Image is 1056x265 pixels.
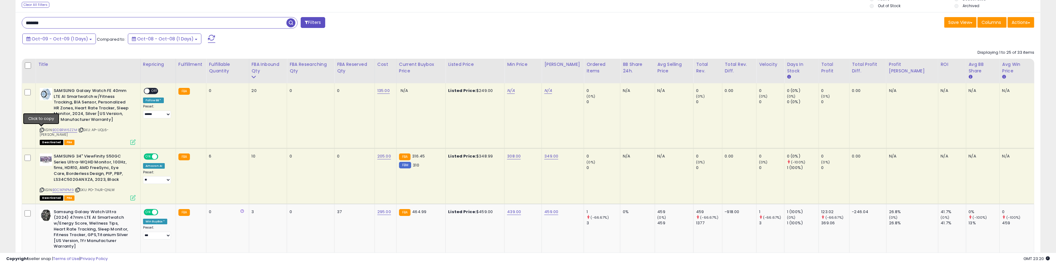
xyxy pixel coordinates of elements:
div: FBA inbound Qty [252,61,285,74]
label: Out of Stock [878,3,901,8]
div: 0 [759,88,784,94]
div: 3 [586,220,620,226]
span: Oct-08 - Oct-08 (1 Days) [137,36,194,42]
small: Avg Win Price. [1002,74,1006,80]
div: 1 (100%) [787,209,819,215]
span: Compared to: [97,36,125,42]
div: 3 [759,220,784,226]
b: SAMSUNG 34" ViewFinity S50GC Series Ultra-WQHD Monitor, 100Hz, 5ms, HDR10, AMD FreeSync, Eye Care... [54,153,129,184]
div: Amazon AI [143,163,165,169]
small: (-100%) [1006,215,1021,220]
div: 0 [586,165,620,171]
a: 135.00 [377,88,390,94]
small: Avg BB Share. [969,74,973,80]
div: $348.99 [448,153,500,159]
div: N/A [658,88,689,94]
div: 0 [586,99,620,105]
div: 26.8% [889,209,938,215]
div: Preset: [143,170,171,184]
strong: Copyright [6,256,29,262]
div: 0 [290,153,330,159]
small: FBA [178,153,190,160]
button: Filters [301,17,325,28]
div: Fulfillable Quantity [209,61,246,74]
div: 0 [759,99,784,105]
div: -246.04 [852,209,882,215]
small: (0%) [889,215,898,220]
button: Oct-08 - Oct-08 (1 Days) [128,34,201,44]
div: 26.8% [889,220,938,226]
div: $249.00 [448,88,500,94]
a: Terms of Use [53,256,79,262]
span: OFF [157,209,167,215]
small: FBA [178,88,190,95]
div: Current Buybox Price [399,61,443,74]
div: Win BuyBox * [143,219,167,224]
div: Title [38,61,138,68]
div: 0 [821,165,849,171]
div: N/A [1002,88,1029,94]
span: Oct-09 - Oct-09 (1 Days) [32,36,88,42]
div: seller snap | | [6,256,108,262]
img: 41tfLoOug7L._SL40_.jpg [40,153,52,166]
b: Listed Price: [448,209,476,215]
div: 0 [696,153,722,159]
div: 0 (0%) [787,99,819,105]
div: Ordered Items [586,61,618,74]
small: FBA [399,153,411,160]
span: 310 [413,162,419,168]
span: 316.45 [412,153,425,159]
div: N/A [889,153,933,159]
small: (-100%) [973,215,987,220]
img: 51aXySo2zkL._SL40_.jpg [40,209,52,222]
small: (0%) [658,215,666,220]
div: Cost [377,61,394,68]
span: | SKU: PO-7HJR-QNLW [75,187,115,192]
small: (-66.67%) [825,215,843,220]
b: Samsung Galaxy Watch Ultra (2024) 47mm LTE AI Smartwatch w/Energy Score, Wellness Tips, Heart Rat... [54,209,129,251]
a: Privacy Policy [80,256,108,262]
div: 37 [337,209,370,215]
small: (0%) [759,94,768,99]
div: N/A [889,88,933,94]
div: 0 [821,153,849,159]
small: (0%) [696,94,705,99]
div: N/A [623,153,650,159]
div: Avg BB Share [969,61,997,74]
a: 295.00 [377,209,391,215]
div: 1 [759,209,784,215]
div: 0 [586,153,620,159]
img: 41WowO9aw-L._SL40_.jpg [40,88,52,100]
div: $459.00 [448,209,500,215]
small: (0%) [821,160,830,165]
small: (-100%) [791,160,805,165]
div: Profit [PERSON_NAME] [889,61,936,74]
div: Total Rev. Diff. [725,61,754,74]
b: SAMSUNG Galaxy Watch FE 40mm LTE AI Smartwatch w/Fitness Tracking, BIA Sensor, Personalized HR Zo... [54,88,129,124]
div: Preset: [143,104,171,118]
div: 0 [759,153,784,159]
small: FBM [399,162,411,168]
div: Clear All Filters [22,2,49,8]
span: OFF [157,154,167,159]
div: 123.02 [821,209,849,215]
small: (0%) [586,160,595,165]
span: All listings that are unavailable for purchase on Amazon for any reason other than out-of-stock [40,140,63,145]
div: -918.00 [725,209,752,215]
div: [PERSON_NAME] [544,61,581,68]
a: B0DBRW6ZZM [52,127,77,133]
div: 0 [586,88,620,94]
div: FBA Reserved Qty [337,61,372,74]
div: 459 [658,209,694,215]
div: N/A [969,88,995,94]
div: 41.7% [941,220,966,226]
a: 439.00 [507,209,521,215]
div: 3 [252,209,282,215]
div: 0 (0%) [787,153,819,159]
div: 0 [821,99,849,105]
span: N/A [401,88,408,94]
div: Total Rev. [696,61,719,74]
div: FBA Researching Qty [290,61,332,74]
div: 0 [290,209,330,215]
span: FBA [64,195,75,201]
